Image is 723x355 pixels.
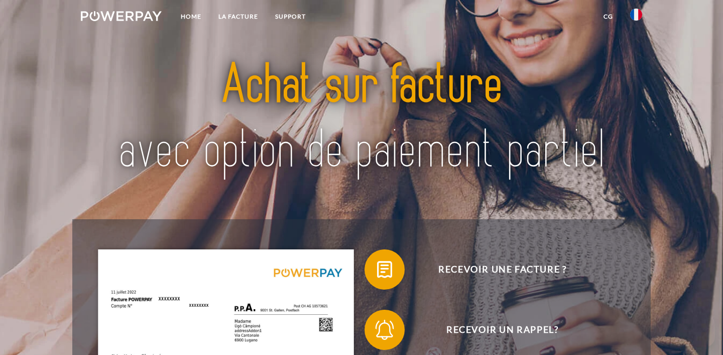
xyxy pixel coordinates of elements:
[380,310,626,350] span: Recevoir un rappel?
[372,317,397,342] img: qb_bell.svg
[172,8,210,26] a: Home
[210,8,267,26] a: LA FACTURE
[267,8,314,26] a: Support
[372,257,397,282] img: qb_bill.svg
[630,9,642,21] img: fr
[595,8,622,26] a: CG
[683,315,715,347] iframe: Bouton de lancement de la fenêtre de messagerie
[365,310,626,350] button: Recevoir un rappel?
[81,11,162,21] img: logo-powerpay-white.svg
[365,249,626,290] button: Recevoir une facture ?
[108,36,615,201] img: title-powerpay_fr.svg
[380,249,626,290] span: Recevoir une facture ?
